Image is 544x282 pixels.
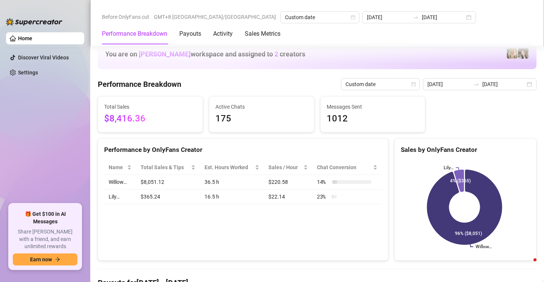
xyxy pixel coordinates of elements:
span: Before OnlyFans cut [102,11,149,23]
div: Performance Breakdown [102,29,167,38]
h4: Performance Breakdown [98,79,181,89]
div: Payouts [179,29,201,38]
h1: You are on workspace and assigned to creators [105,50,305,58]
span: 1012 [327,112,419,126]
span: Custom date [285,12,355,23]
td: $220.58 [264,175,312,190]
a: Discover Viral Videos [18,55,69,61]
span: to [473,81,479,87]
iframe: Intercom live chat [518,256,536,274]
span: 🎁 Get $100 in AI Messages [13,211,77,225]
img: Willow [507,48,517,59]
input: Start date [367,13,410,21]
span: swap-right [413,14,419,20]
span: Name [109,163,126,171]
span: Sales / Hour [268,163,302,171]
td: 36.5 h [200,175,264,190]
img: logo-BBDzfeDw.svg [6,18,62,26]
div: Performance by OnlyFans Creator [104,145,382,155]
span: calendar [351,15,355,20]
text: Willow… [475,244,491,250]
span: $8,416.36 [104,112,197,126]
td: $22.14 [264,190,312,204]
td: $8,051.12 [136,175,200,190]
span: 14 % [317,178,329,186]
th: Sales / Hour [264,160,312,175]
span: GMT+8 [GEOGRAPHIC_DATA]/[GEOGRAPHIC_DATA] [154,11,276,23]
span: swap-right [473,81,479,87]
a: Settings [18,70,38,76]
span: Total Sales [104,103,197,111]
span: Total Sales & Tips [141,163,189,171]
span: calendar [411,82,416,86]
th: Chat Conversion [312,160,382,175]
span: Earn now [30,256,52,262]
input: End date [482,80,525,88]
a: Home [18,35,32,41]
input: Start date [427,80,470,88]
img: Lily [518,48,529,59]
span: [PERSON_NAME] [139,50,191,58]
span: 2 [274,50,278,58]
text: Lily… [444,165,453,170]
span: arrow-right [55,257,60,262]
td: 16.5 h [200,190,264,204]
span: 175 [215,112,308,126]
th: Name [104,160,136,175]
div: Activity [213,29,233,38]
span: Active Chats [215,103,308,111]
input: End date [422,13,465,21]
td: Lily… [104,190,136,204]
span: Share [PERSON_NAME] with a friend, and earn unlimited rewards [13,228,77,250]
span: Custom date [345,79,415,90]
span: Messages Sent [327,103,419,111]
div: Sales by OnlyFans Creator [401,145,530,155]
span: Chat Conversion [317,163,371,171]
span: 23 % [317,193,329,201]
th: Total Sales & Tips [136,160,200,175]
div: Est. Hours Worked [205,163,253,171]
div: Sales Metrics [245,29,280,38]
td: Willow… [104,175,136,190]
span: to [413,14,419,20]
td: $365.24 [136,190,200,204]
button: Earn nowarrow-right [13,253,77,265]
